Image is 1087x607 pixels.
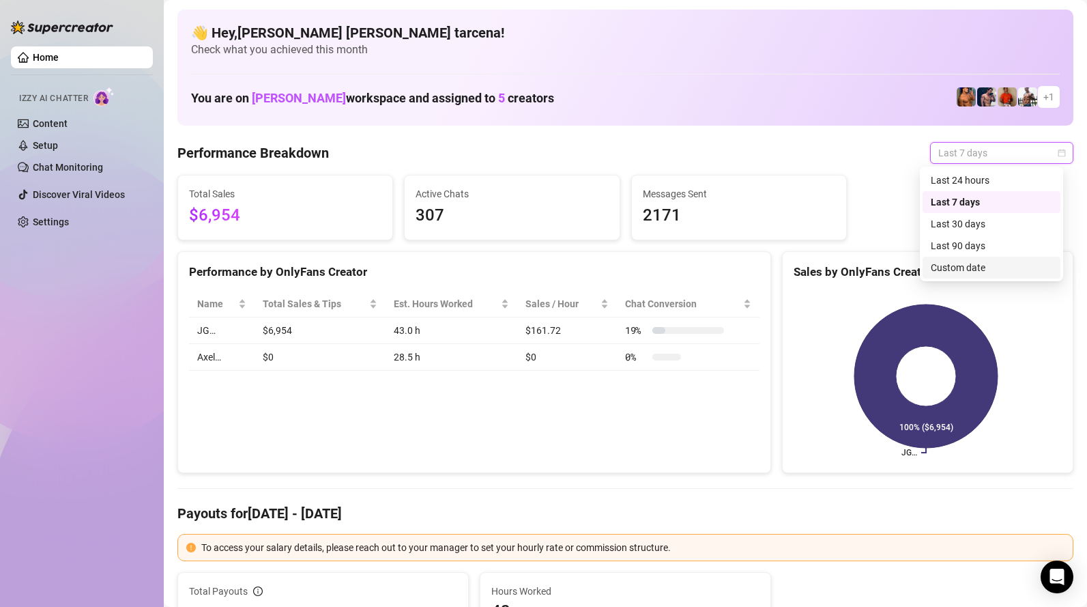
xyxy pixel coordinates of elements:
[931,238,1052,253] div: Last 90 days
[93,87,115,107] img: AI Chatter
[957,87,976,107] img: JG
[416,186,608,201] span: Active Chats
[263,296,366,311] span: Total Sales & Tips
[19,92,88,105] span: Izzy AI Chatter
[517,317,617,344] td: $161.72
[33,140,58,151] a: Setup
[191,91,554,106] h1: You are on workspace and assigned to creators
[33,118,68,129] a: Content
[517,344,617,371] td: $0
[253,587,263,596] span: info-circle
[923,235,1060,257] div: Last 90 days
[252,91,346,105] span: [PERSON_NAME]
[794,263,1062,281] div: Sales by OnlyFans Creator
[189,344,255,371] td: Axel…
[201,540,1064,555] div: To access your salary details, please reach out to your manager to set your hourly rate or commis...
[625,296,740,311] span: Chat Conversion
[498,91,505,105] span: 5
[1041,561,1073,593] div: Open Intercom Messenger
[394,296,498,311] div: Est. Hours Worked
[191,23,1060,42] h4: 👋 Hey, [PERSON_NAME] [PERSON_NAME] tarcena !
[625,350,647,365] span: 0 %
[1043,89,1054,104] span: + 1
[189,584,248,599] span: Total Payouts
[189,291,255,317] th: Name
[33,189,125,200] a: Discover Viral Videos
[189,263,759,281] div: Performance by OnlyFans Creator
[189,203,381,229] span: $6,954
[386,317,517,344] td: 43.0 h
[977,87,996,107] img: Axel
[517,291,617,317] th: Sales / Hour
[923,213,1060,235] div: Last 30 days
[1058,149,1066,157] span: calendar
[931,173,1052,188] div: Last 24 hours
[931,260,1052,275] div: Custom date
[33,162,103,173] a: Chat Monitoring
[643,186,835,201] span: Messages Sent
[617,291,759,317] th: Chat Conversion
[998,87,1017,107] img: Justin
[197,296,235,311] span: Name
[33,52,59,63] a: Home
[177,143,329,163] h4: Performance Breakdown
[255,344,386,371] td: $0
[901,448,917,457] text: JG…
[189,186,381,201] span: Total Sales
[191,42,1060,57] span: Check what you achieved this month
[923,257,1060,279] div: Custom date
[186,543,196,552] span: exclamation-circle
[938,143,1065,163] span: Last 7 days
[255,317,386,344] td: $6,954
[525,296,598,311] span: Sales / Hour
[491,584,759,599] span: Hours Worked
[33,216,69,227] a: Settings
[931,195,1052,210] div: Last 7 days
[255,291,386,317] th: Total Sales & Tips
[1018,87,1037,107] img: JUSTIN
[643,203,835,229] span: 2171
[931,216,1052,231] div: Last 30 days
[923,169,1060,191] div: Last 24 hours
[177,504,1073,523] h4: Payouts for [DATE] - [DATE]
[11,20,113,34] img: logo-BBDzfeDw.svg
[386,344,517,371] td: 28.5 h
[923,191,1060,213] div: Last 7 days
[625,323,647,338] span: 19 %
[189,317,255,344] td: JG…
[416,203,608,229] span: 307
